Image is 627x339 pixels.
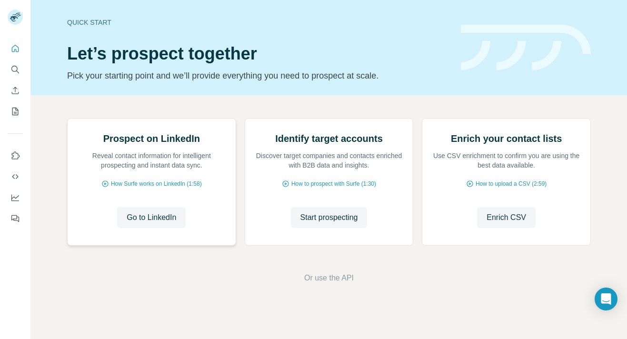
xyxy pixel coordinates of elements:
[595,288,617,310] div: Open Intercom Messenger
[8,189,23,206] button: Dashboard
[127,212,176,223] span: Go to LinkedIn
[300,212,358,223] span: Start prospecting
[111,179,202,188] span: How Surfe works on LinkedIn (1:58)
[8,147,23,164] button: Use Surfe on LinkedIn
[67,44,449,63] h1: Let’s prospect together
[476,179,547,188] span: How to upload a CSV (2:59)
[461,25,591,71] img: banner
[8,210,23,227] button: Feedback
[8,82,23,99] button: Enrich CSV
[67,69,449,82] p: Pick your starting point and we’ll provide everything you need to prospect at scale.
[432,151,581,170] p: Use CSV enrichment to confirm you are using the best data available.
[103,132,200,145] h2: Prospect on LinkedIn
[77,151,226,170] p: Reveal contact information for intelligent prospecting and instant data sync.
[255,151,404,170] p: Discover target companies and contacts enriched with B2B data and insights.
[291,207,368,228] button: Start prospecting
[117,207,186,228] button: Go to LinkedIn
[8,103,23,120] button: My lists
[304,272,354,284] button: Or use the API
[451,132,562,145] h2: Enrich your contact lists
[477,207,536,228] button: Enrich CSV
[8,61,23,78] button: Search
[8,40,23,57] button: Quick start
[67,18,449,27] div: Quick start
[487,212,526,223] span: Enrich CSV
[291,179,376,188] span: How to prospect with Surfe (1:30)
[8,168,23,185] button: Use Surfe API
[275,132,383,145] h2: Identify target accounts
